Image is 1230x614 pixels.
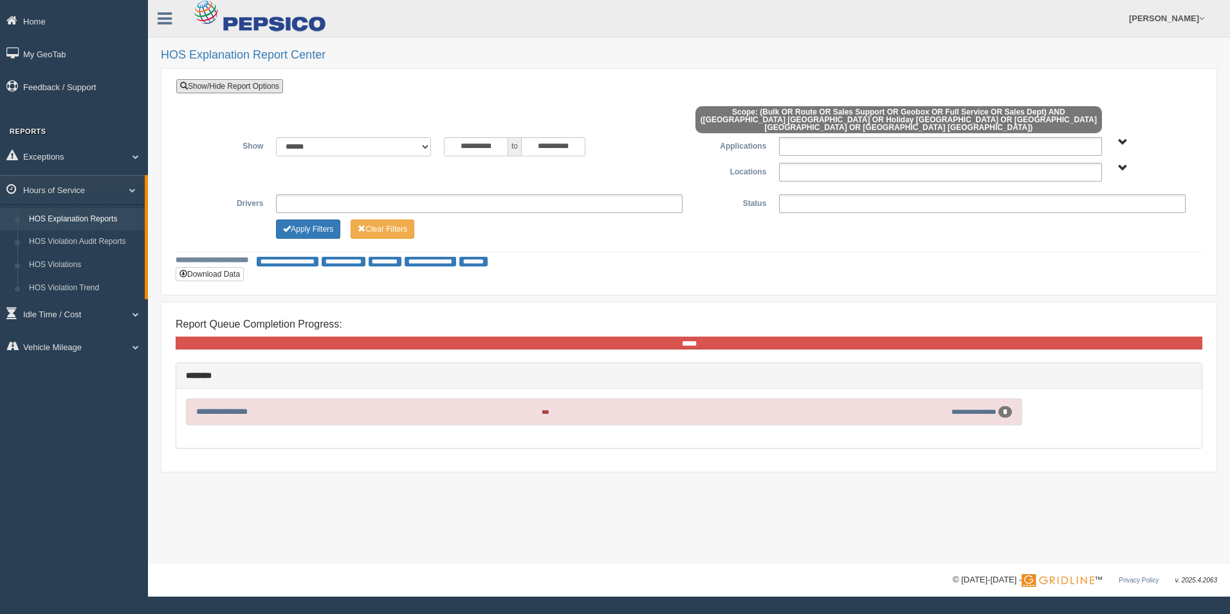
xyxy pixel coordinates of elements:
label: Show [186,137,270,153]
a: HOS Violation Audit Reports [23,230,145,254]
label: Drivers [186,194,270,210]
button: Change Filter Options [276,219,340,239]
label: Locations [689,163,773,178]
button: Download Data [176,267,244,281]
h4: Report Queue Completion Progress: [176,319,1202,330]
button: Change Filter Options [351,219,414,239]
span: Scope: (Bulk OR Route OR Sales Support OR Geobox OR Full Service OR Sales Dept) AND ([GEOGRAPHIC_... [695,106,1102,133]
a: HOS Explanation Reports [23,208,145,231]
span: v. 2025.4.2063 [1175,577,1217,584]
a: HOS Violation Trend [23,277,145,300]
a: Privacy Policy [1119,577,1159,584]
a: HOS Violations [23,254,145,277]
h2: HOS Explanation Report Center [161,49,1217,62]
label: Applications [689,137,773,153]
span: to [508,137,521,156]
img: Gridline [1022,574,1094,587]
div: © [DATE]-[DATE] - ™ [953,573,1217,587]
a: Show/Hide Report Options [176,79,283,93]
label: Status [689,194,773,210]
